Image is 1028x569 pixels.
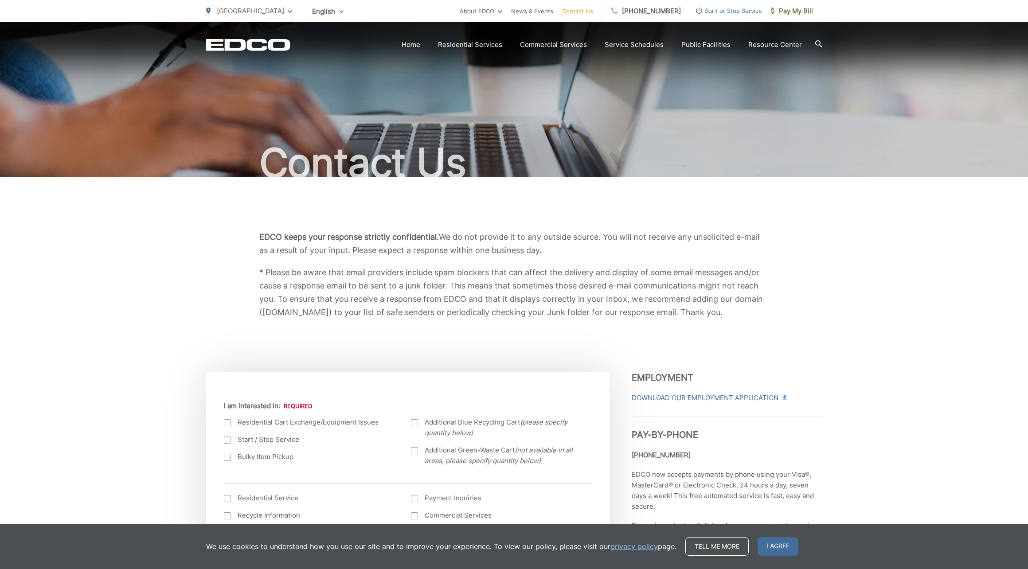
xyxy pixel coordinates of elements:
[562,6,593,16] a: Contact Us
[224,452,394,462] label: Bulky Item Pickup
[511,6,553,16] a: News & Events
[610,541,658,552] a: privacy policy
[425,445,581,466] span: Additional Green-Waste Cart
[748,39,802,50] a: Resource Center
[305,4,350,19] span: English
[224,417,394,428] label: Residential Cart Exchange/Equipment Issues
[632,451,691,459] strong: [PHONE_NUMBER]
[411,493,581,503] label: Payment Inquiries
[224,434,394,445] label: Start / Stop Service
[224,402,312,410] label: I am interested in:
[632,372,822,383] h3: Employment
[217,7,284,15] span: [GEOGRAPHIC_DATA]
[402,39,420,50] a: Home
[681,39,731,50] a: Public Facilities
[758,537,798,556] span: I agree
[259,266,769,319] p: * Please be aware that email providers include spam blockers that can affect the delivery and dis...
[460,6,502,16] a: About EDCO
[206,39,290,51] a: EDCD logo. Return to the homepage.
[206,141,822,185] h1: Contact Us
[224,510,394,521] label: Recycle Information
[632,521,822,542] p: Please have the last 6 digits of your account number and your form of payment ready to pay your b...
[411,510,581,521] label: Commercial Services
[425,417,581,438] span: Additional Blue Recycling Cart
[259,230,769,257] p: We do not provide it to any outside source. You will not receive any unsolicited e-mail as a resu...
[632,469,822,512] p: EDCO now accepts payments by phone using your Visa®, MasterCard® or Electronic Check, 24 hours a ...
[771,6,813,16] span: Pay My Bill
[605,39,664,50] a: Service Schedules
[438,39,502,50] a: Residential Services
[632,393,786,403] a: Download Our Employment Application
[206,541,676,552] p: We use cookies to understand how you use our site and to improve your experience. To view our pol...
[685,537,749,556] a: Tell me more
[520,39,587,50] a: Commercial Services
[259,232,439,242] b: EDCO keeps your response strictly confidential.
[632,417,822,440] h3: Pay-by-Phone
[224,493,394,503] label: Residential Service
